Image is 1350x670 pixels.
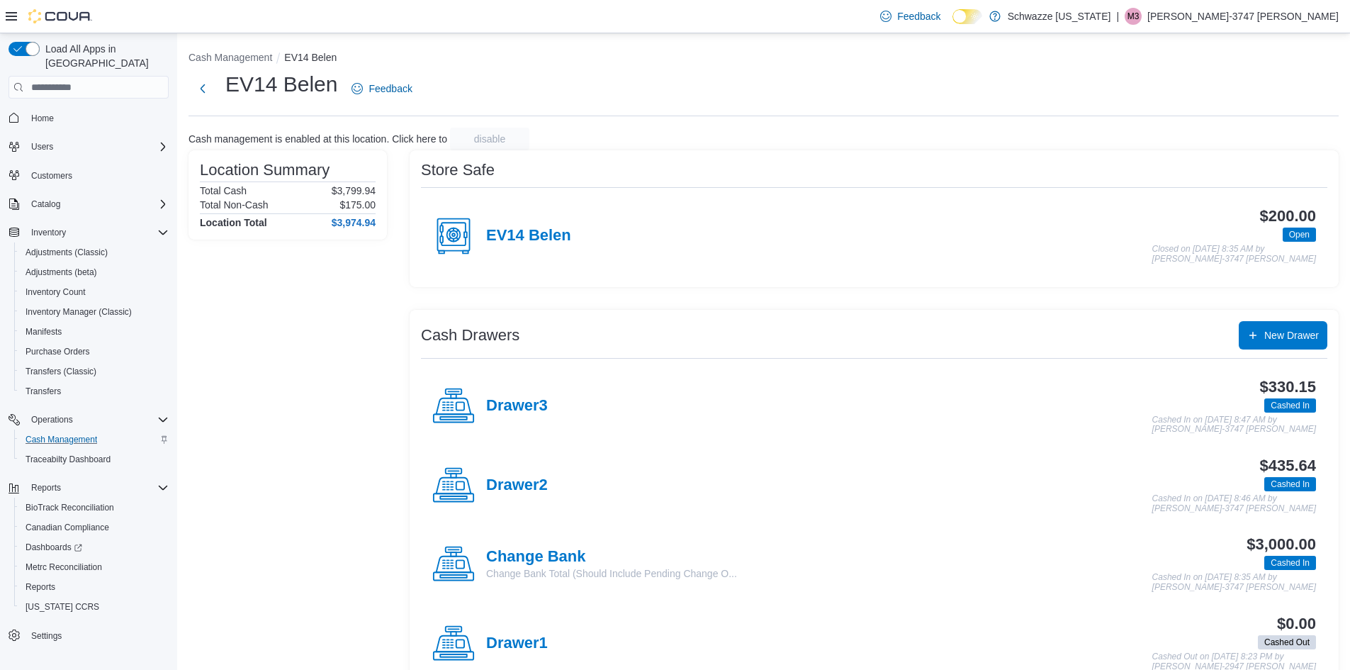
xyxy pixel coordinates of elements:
[189,74,217,103] button: Next
[1116,8,1119,25] p: |
[1152,415,1316,435] p: Cashed In on [DATE] 8:47 AM by [PERSON_NAME]-3747 [PERSON_NAME]
[31,482,61,493] span: Reports
[1260,208,1316,225] h3: $200.00
[31,141,53,152] span: Users
[26,542,82,553] span: Dashboards
[20,343,96,360] a: Purchase Orders
[1152,245,1316,264] p: Closed on [DATE] 8:35 AM by [PERSON_NAME]-3747 [PERSON_NAME]
[189,50,1339,67] nav: An example of EuiBreadcrumbs
[874,2,946,30] a: Feedback
[14,518,174,537] button: Canadian Compliance
[14,498,174,518] button: BioTrack Reconciliation
[14,430,174,450] button: Cash Management
[20,451,169,468] span: Traceabilty Dashboard
[332,185,376,196] p: $3,799.94
[486,476,548,495] h4: Drawer2
[20,244,113,261] a: Adjustments (Classic)
[1264,328,1319,342] span: New Drawer
[14,242,174,262] button: Adjustments (Classic)
[369,82,412,96] span: Feedback
[20,499,169,516] span: BioTrack Reconciliation
[20,499,120,516] a: BioTrack Reconciliation
[20,431,169,448] span: Cash Management
[20,383,169,400] span: Transfers
[26,138,169,155] span: Users
[26,306,132,318] span: Inventory Manager (Classic)
[486,635,548,653] h4: Drawer1
[20,579,169,596] span: Reports
[26,247,108,258] span: Adjustments (Classic)
[3,625,174,646] button: Settings
[1258,635,1316,649] span: Cashed Out
[26,267,97,278] span: Adjustments (beta)
[20,539,169,556] span: Dashboards
[20,363,169,380] span: Transfers (Classic)
[26,196,169,213] span: Catalog
[26,411,169,428] span: Operations
[421,162,495,179] h3: Store Safe
[31,170,72,182] span: Customers
[26,502,114,513] span: BioTrack Reconciliation
[26,108,169,126] span: Home
[3,410,174,430] button: Operations
[3,165,174,186] button: Customers
[1264,636,1310,649] span: Cashed Out
[20,303,137,320] a: Inventory Manager (Classic)
[14,537,174,557] a: Dashboards
[1152,573,1316,592] p: Cashed In on [DATE] 8:35 AM by [PERSON_NAME]-3747 [PERSON_NAME]
[14,342,174,362] button: Purchase Orders
[20,323,67,340] a: Manifests
[14,362,174,381] button: Transfers (Classic)
[26,286,86,298] span: Inventory Count
[1271,399,1310,412] span: Cashed In
[26,601,99,613] span: [US_STATE] CCRS
[332,217,376,228] h4: $3,974.94
[486,566,737,581] p: Change Bank Total (Should Include Pending Change O...
[1271,557,1310,569] span: Cashed In
[14,557,174,577] button: Metrc Reconciliation
[26,434,97,445] span: Cash Management
[421,327,519,344] h3: Cash Drawers
[20,559,169,576] span: Metrc Reconciliation
[897,9,940,23] span: Feedback
[14,282,174,302] button: Inventory Count
[3,194,174,214] button: Catalog
[20,244,169,261] span: Adjustments (Classic)
[20,363,102,380] a: Transfers (Classic)
[1247,536,1316,553] h3: $3,000.00
[26,522,109,533] span: Canadian Compliance
[26,224,169,241] span: Inventory
[26,110,60,127] a: Home
[20,284,91,301] a: Inventory Count
[200,185,247,196] h6: Total Cash
[3,223,174,242] button: Inventory
[952,9,982,24] input: Dark Mode
[20,323,169,340] span: Manifests
[26,326,62,337] span: Manifests
[486,397,548,415] h4: Drawer3
[26,196,66,213] button: Catalog
[20,519,169,536] span: Canadian Compliance
[20,431,103,448] a: Cash Management
[26,167,169,184] span: Customers
[20,519,115,536] a: Canadian Compliance
[40,42,169,70] span: Load All Apps in [GEOGRAPHIC_DATA]
[20,343,169,360] span: Purchase Orders
[14,302,174,322] button: Inventory Manager (Classic)
[284,52,337,63] button: EV14 Belen
[1127,8,1140,25] span: M3
[20,264,169,281] span: Adjustments (beta)
[20,383,67,400] a: Transfers
[26,138,59,155] button: Users
[20,598,105,615] a: [US_STATE] CCRS
[1147,8,1339,25] p: [PERSON_NAME]-3747 [PERSON_NAME]
[1277,615,1316,632] h3: $0.00
[26,627,169,644] span: Settings
[1008,8,1111,25] p: Schwazze [US_STATE]
[346,74,417,103] a: Feedback
[1260,457,1316,474] h3: $435.64
[450,128,529,150] button: disable
[14,577,174,597] button: Reports
[1264,398,1316,413] span: Cashed In
[1152,494,1316,513] p: Cashed In on [DATE] 8:46 AM by [PERSON_NAME]-3747 [PERSON_NAME]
